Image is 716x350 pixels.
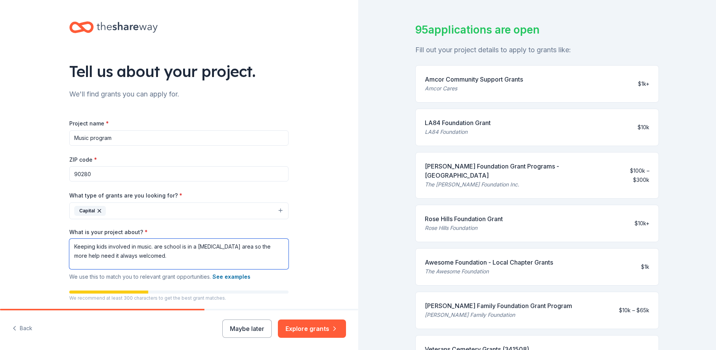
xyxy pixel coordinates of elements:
div: The [PERSON_NAME] Foundation Inc. [425,180,609,189]
textarea: Keeping kids involved in music. are school is in a [MEDICAL_DATA] area so the more help need it a... [69,239,289,269]
div: $10k [638,123,649,132]
div: Rose Hills Foundation [425,223,503,233]
label: ZIP code [69,156,97,164]
div: [PERSON_NAME] Family Foundation Grant Program [425,301,572,310]
input: 12345 (U.S. only) [69,166,289,181]
div: [PERSON_NAME] Family Foundation [425,310,572,319]
button: See examples [212,272,250,281]
div: $1k [641,262,649,271]
div: We'll find grants you can apply for. [69,88,289,100]
div: [PERSON_NAME] Foundation Grant Programs - [GEOGRAPHIC_DATA] [425,162,609,180]
button: Back [12,321,32,337]
div: LA84 Foundation [425,127,491,136]
div: Capital [74,206,106,216]
button: Maybe later [222,319,272,338]
label: What is your project about? [69,228,148,236]
div: $1k+ [638,79,649,88]
input: After school program [69,130,289,146]
div: Amcor Cares [425,84,523,93]
div: The Awesome Foundation [425,267,553,276]
p: We recommend at least 300 characters to get the best grant matches. [69,295,289,301]
div: Tell us about your project. [69,61,289,82]
div: Amcor Community Support Grants [425,75,523,84]
span: We use this to match you to relevant grant opportunities. [69,273,250,280]
label: What type of grants are you looking for? [69,192,182,199]
div: $10k+ [635,219,649,228]
div: $100k – $300k [615,166,649,185]
button: Explore grants [278,319,346,338]
div: Rose Hills Foundation Grant [425,214,503,223]
div: LA84 Foundation Grant [425,118,491,127]
div: $10k – $65k [619,306,649,315]
div: 95 applications are open [415,22,659,38]
button: Capital [69,202,289,219]
div: Awesome Foundation - Local Chapter Grants [425,258,553,267]
div: Fill out your project details to apply to grants like: [415,44,659,56]
label: Project name [69,120,109,127]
